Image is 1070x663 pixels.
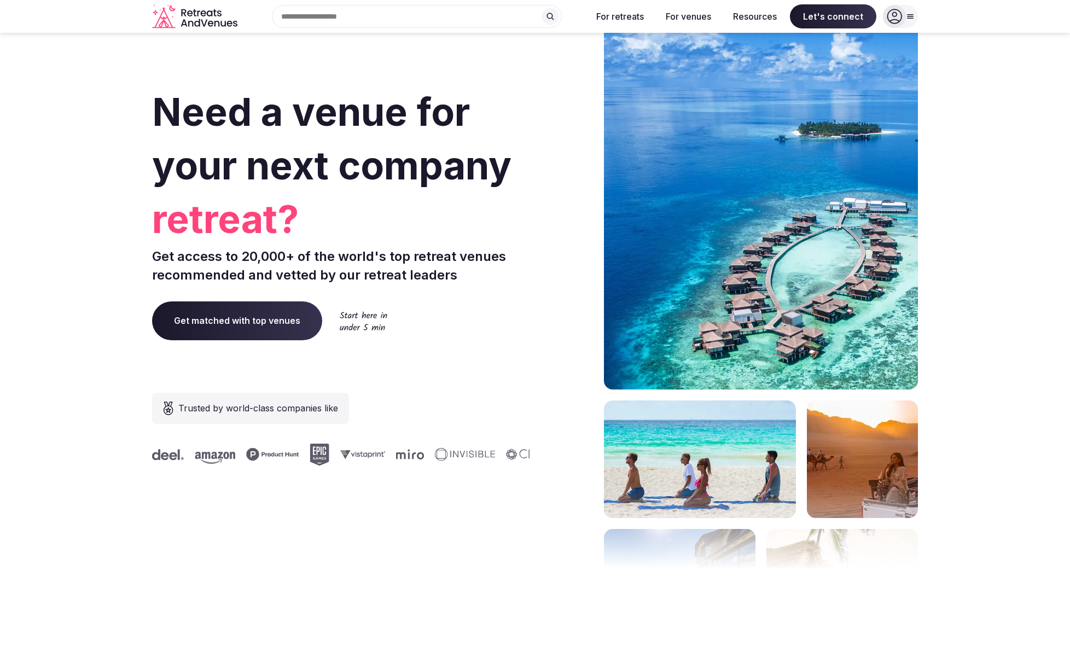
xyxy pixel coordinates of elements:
[152,247,531,284] p: Get access to 20,000+ of the world's top retreat venues recommended and vetted by our retreat lea...
[152,4,240,29] svg: Retreats and Venues company logo
[807,400,918,518] img: woman sitting in back of truck with camels
[152,301,322,340] a: Get matched with top venues
[152,193,531,246] span: retreat?
[382,449,410,460] svg: Miro company logo
[138,449,170,460] svg: Deel company logo
[790,4,876,28] span: Let's connect
[724,4,786,28] button: Resources
[421,448,481,461] svg: Invisible company logo
[327,450,371,459] svg: Vistaprint company logo
[588,4,653,28] button: For retreats
[657,4,720,28] button: For venues
[152,89,511,189] span: Need a venue for your next company
[296,444,316,466] svg: Epic Games company logo
[152,4,240,29] a: Visit the homepage
[604,400,796,518] img: yoga on tropical beach
[178,402,338,415] span: Trusted by world-class companies like
[340,311,387,330] img: Start here in under 5 min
